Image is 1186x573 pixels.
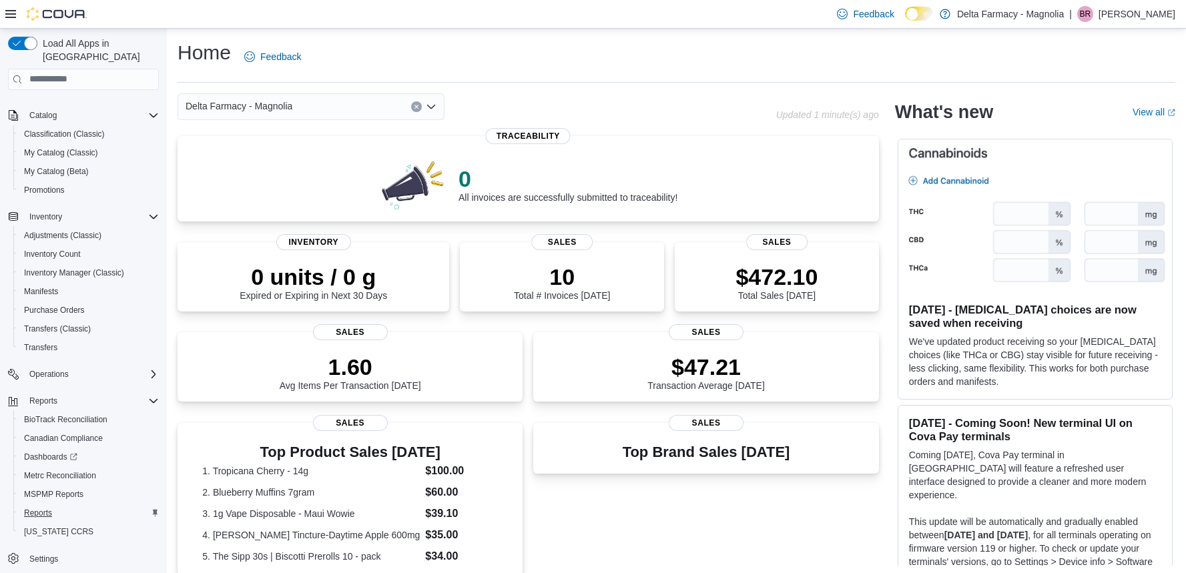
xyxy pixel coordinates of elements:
a: Adjustments (Classic) [19,227,107,243]
span: [US_STATE] CCRS [24,526,93,537]
button: Inventory Count [13,245,164,263]
p: 0 [459,165,677,192]
span: BR [1080,6,1091,22]
div: Total Sales [DATE] [735,263,818,301]
a: Dashboards [13,448,164,466]
a: Manifests [19,283,63,300]
button: Settings [3,549,164,568]
span: Promotions [24,185,65,195]
span: Catalog [29,110,57,121]
a: Classification (Classic) [19,126,110,142]
dd: $100.00 [425,463,498,479]
button: [US_STATE] CCRS [13,522,164,541]
p: $47.21 [647,354,765,380]
img: Cova [27,7,87,21]
h3: [DATE] - [MEDICAL_DATA] choices are now saved when receiving [909,303,1161,330]
button: Manifests [13,282,164,301]
div: Avg Items Per Transaction [DATE] [280,354,421,391]
a: [US_STATE] CCRS [19,524,99,540]
a: MSPMP Reports [19,486,89,502]
span: Sales [746,234,808,250]
button: Reports [13,504,164,522]
p: Coming [DATE], Cova Pay terminal in [GEOGRAPHIC_DATA] will feature a refreshed user interface des... [909,448,1161,502]
button: Canadian Compliance [13,429,164,448]
h1: Home [178,39,231,66]
span: My Catalog (Classic) [19,145,159,161]
p: 10 [514,263,610,290]
button: Operations [3,365,164,384]
strong: [DATE] and [DATE] [944,530,1028,540]
p: Updated 1 minute(s) ago [776,109,879,120]
h2: What's new [895,101,993,123]
span: Canadian Compliance [19,430,159,446]
a: Feedback [832,1,899,27]
span: Traceability [486,128,571,144]
span: Classification (Classic) [19,126,159,142]
span: Promotions [19,182,159,198]
span: BioTrack Reconciliation [24,414,107,425]
button: Reports [24,393,63,409]
span: Transfers (Classic) [24,324,91,334]
button: Catalog [3,106,164,125]
a: Inventory Manager (Classic) [19,265,129,281]
button: Inventory [24,209,67,225]
dt: 3. 1g Vape Disposable - Maui Wowie [202,507,420,520]
div: All invoices are successfully submitted to traceability! [459,165,677,203]
span: Operations [24,366,159,382]
button: Catalog [24,107,62,123]
a: Promotions [19,182,70,198]
a: Settings [24,551,63,567]
span: Transfers (Classic) [19,321,159,337]
dd: $35.00 [425,527,498,543]
button: Inventory Manager (Classic) [13,263,164,282]
span: Delta Farmacy - Magnolia [186,98,292,114]
span: My Catalog (Beta) [19,163,159,179]
span: Sales [313,415,388,431]
div: Expired or Expiring in Next 30 Days [240,263,387,301]
span: Inventory [29,211,62,222]
div: Brandon Riggio [1077,6,1093,22]
span: Feedback [853,7,894,21]
span: Reports [24,508,52,518]
p: $472.10 [735,263,818,290]
span: Metrc Reconciliation [24,470,96,481]
span: Inventory Count [19,246,159,262]
h3: Top Product Sales [DATE] [202,444,498,460]
span: Settings [24,550,159,567]
a: Purchase Orders [19,302,90,318]
span: Transfers [19,340,159,356]
p: 0 units / 0 g [240,263,387,290]
input: Dark Mode [905,7,933,21]
span: Purchase Orders [24,305,85,316]
a: Feedback [239,43,306,70]
button: Transfers (Classic) [13,320,164,338]
a: Dashboards [19,449,83,465]
h3: Top Brand Sales [DATE] [623,444,790,460]
span: Inventory [24,209,159,225]
button: BioTrack Reconciliation [13,410,164,429]
span: Catalog [24,107,159,123]
span: Operations [29,369,69,380]
span: Adjustments (Classic) [19,227,159,243]
span: Inventory [276,234,351,250]
span: Load All Apps in [GEOGRAPHIC_DATA] [37,37,159,63]
p: 1.60 [280,354,421,380]
span: Dashboards [24,452,77,462]
button: Inventory [3,207,164,226]
span: Purchase Orders [19,302,159,318]
a: Reports [19,505,57,521]
div: Total # Invoices [DATE] [514,263,610,301]
svg: External link [1167,109,1175,117]
span: Adjustments (Classic) [24,230,101,241]
span: Settings [29,554,58,564]
a: BioTrack Reconciliation [19,412,113,428]
span: MSPMP Reports [24,489,83,500]
span: Sales [531,234,593,250]
a: My Catalog (Beta) [19,163,94,179]
button: MSPMP Reports [13,485,164,504]
dd: $60.00 [425,484,498,500]
span: BioTrack Reconciliation [19,412,159,428]
span: Manifests [19,283,159,300]
span: Metrc Reconciliation [19,468,159,484]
